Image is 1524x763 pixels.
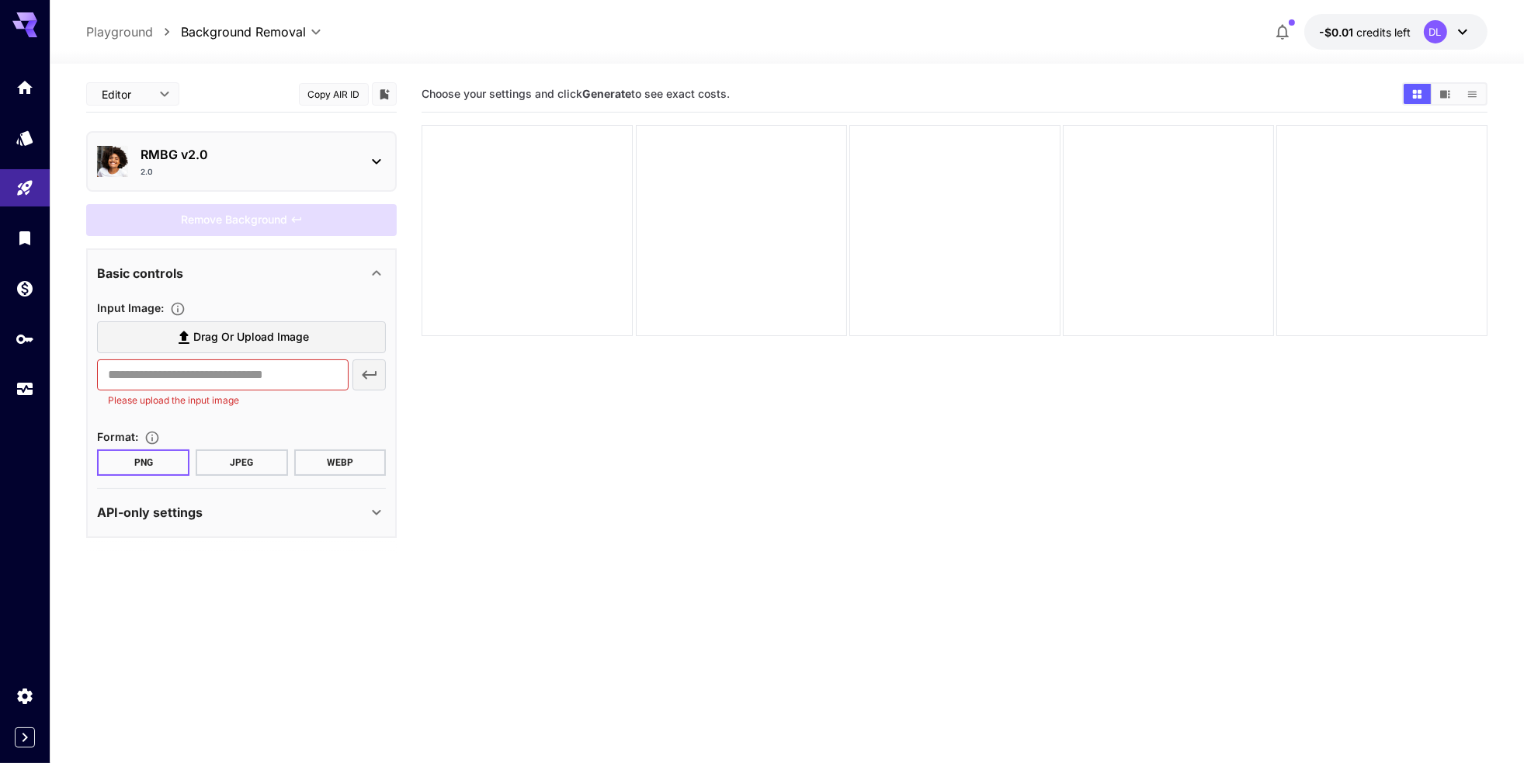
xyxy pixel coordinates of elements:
[86,23,181,41] nav: breadcrumb
[1320,26,1357,39] span: -$0.01
[164,301,192,317] button: Specifies the input image to be processed.
[102,86,150,102] span: Editor
[181,23,306,41] span: Background Removal
[141,166,153,178] p: 2.0
[97,321,386,353] label: Drag or upload image
[97,264,183,283] p: Basic controls
[1357,26,1411,39] span: credits left
[108,393,337,408] p: Please upload the input image
[97,449,189,476] button: PNG
[141,145,355,164] p: RMBG v2.0
[138,430,166,446] button: Choose the file format for the output image.
[86,23,153,41] a: Playground
[299,83,369,106] button: Copy AIR ID
[16,179,34,198] div: Playground
[97,430,138,443] span: Format :
[97,503,203,522] p: API-only settings
[16,686,34,706] div: Settings
[1304,14,1488,50] button: -$0.01DL
[1320,24,1411,40] div: -$0.01
[16,279,34,298] div: Wallet
[294,449,387,476] button: WEBP
[196,449,288,476] button: JPEG
[97,494,386,531] div: API-only settings
[1404,84,1431,104] button: Show media in grid view
[16,128,34,147] div: Models
[16,78,34,97] div: Home
[15,727,35,747] button: Expand sidebar
[1432,84,1459,104] button: Show media in video view
[582,87,631,100] b: Generate
[97,301,164,314] span: Input Image :
[16,329,34,349] div: API Keys
[193,328,309,347] span: Drag or upload image
[377,85,391,103] button: Add to library
[1402,82,1488,106] div: Show media in grid viewShow media in video viewShow media in list view
[97,255,386,292] div: Basic controls
[16,228,34,248] div: Library
[1424,20,1447,43] div: DL
[97,139,386,184] div: RMBG v2.02.0
[422,87,730,100] span: Choose your settings and click to see exact costs.
[1459,84,1486,104] button: Show media in list view
[16,380,34,399] div: Usage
